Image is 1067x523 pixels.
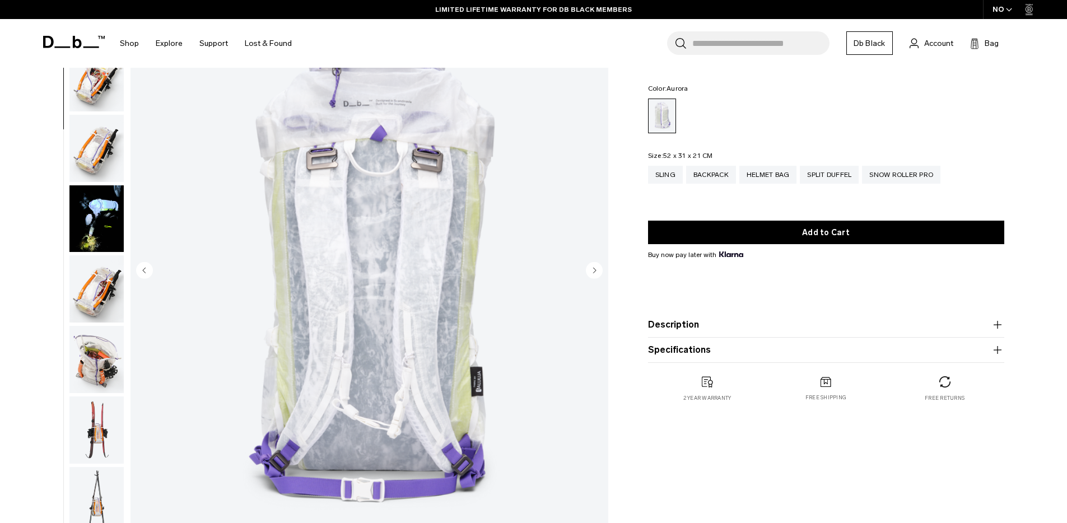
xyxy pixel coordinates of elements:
img: Weigh_Lighter_Backpack_25L_4.png [69,44,124,111]
a: LIMITED LIFETIME WARRANTY FOR DB BLACK MEMBERS [435,4,632,15]
a: Db Black [846,31,893,55]
img: Weigh_Lighter_Backpack_25L_5.png [69,115,124,182]
p: 2 year warranty [683,394,731,402]
a: Lost & Found [245,24,292,63]
span: Aurora [667,85,688,92]
a: Backpack [686,166,736,184]
a: Sling [648,166,683,184]
img: Weigh_Lighter_Backpack_25L_6.png [69,255,124,323]
a: Support [199,24,228,63]
legend: Size: [648,152,713,159]
a: Helmet Bag [739,166,797,184]
img: Weigh Lighter Backpack 25L Aurora [69,185,124,253]
a: Explore [156,24,183,63]
span: Account [924,38,953,49]
span: 52 x 31 x 21 CM [663,152,713,160]
button: Weigh_Lighter_Backpack_25L_5.png [69,114,124,183]
button: Description [648,318,1004,331]
legend: Color: [648,85,688,92]
button: Weigh_Lighter_Backpack_25L_8.png [69,396,124,464]
a: Aurora [648,99,676,133]
button: Add to Cart [648,221,1004,244]
button: Weigh_Lighter_Backpack_25L_7.png [69,325,124,394]
a: Account [910,36,953,50]
button: Specifications [648,343,1004,357]
a: Split Duffel [800,166,859,184]
a: Snow Roller Pro [862,166,940,184]
button: Weigh_Lighter_Backpack_25L_4.png [69,44,124,112]
span: Buy now pay later with [648,250,743,260]
p: Free returns [925,394,965,402]
img: Weigh_Lighter_Backpack_25L_8.png [69,396,124,464]
img: Weigh_Lighter_Backpack_25L_7.png [69,326,124,393]
img: {"height" => 20, "alt" => "Klarna"} [719,251,743,257]
p: Free shipping [805,394,846,401]
a: Shop [120,24,139,63]
button: Next slide [586,261,603,281]
button: Previous slide [136,261,153,281]
span: Bag [985,38,999,49]
nav: Main Navigation [111,19,300,68]
button: Bag [970,36,999,50]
